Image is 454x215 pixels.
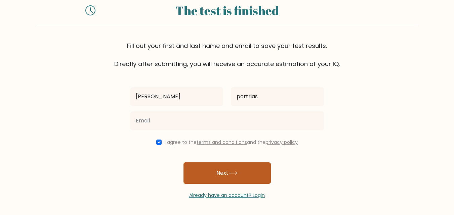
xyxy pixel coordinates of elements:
[36,41,419,68] div: Fill out your first and last name and email to save your test results. Directly after submitting,...
[130,87,223,106] input: First name
[165,139,298,146] label: I agree to the and the
[130,111,324,130] input: Email
[197,139,247,146] a: terms and conditions
[183,162,271,184] button: Next
[189,192,265,199] a: Already have an account? Login
[104,1,351,19] div: The test is finished
[265,139,298,146] a: privacy policy
[231,87,324,106] input: Last name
